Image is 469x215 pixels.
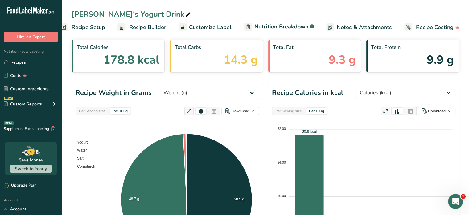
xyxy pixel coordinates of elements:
div: Per 100g [110,108,130,114]
div: Per Serving size [273,108,304,114]
span: Total Fat [273,44,356,51]
span: Salt [72,156,84,161]
tspan: 24.00 [277,161,286,164]
div: Per 100g [306,108,327,114]
button: Download [221,107,259,115]
span: Total Carbs [175,44,257,51]
div: NEW [4,97,13,100]
a: Nutrition Breakdown [244,20,314,35]
div: Custom Reports [4,101,42,107]
span: Water [72,148,87,153]
button: Switch to Yearly [10,165,52,173]
span: Recipe Builder [129,23,166,32]
div: BETA [4,121,14,125]
div: Upgrade Plan [4,183,36,189]
div: Download [428,108,446,114]
iframe: Intercom live chat [448,194,463,209]
span: 178.8 kcal [103,51,159,69]
a: Recipe Builder [117,20,166,34]
div: Save Money [19,157,43,163]
span: Recipe Costing [416,23,454,32]
h1: Recipe Calories in kcal [272,88,343,98]
div: Download [232,108,249,114]
span: Total Protein [371,44,454,51]
div: Per Serving size [76,108,108,114]
div: [PERSON_NAME]'s Yogurt Drink [72,9,192,20]
span: Customize Label [189,23,232,32]
a: Recipe Setup [60,20,105,34]
a: Recipe Costing [404,20,459,34]
span: 9.3 g [329,51,356,69]
span: Total Calories [77,44,159,51]
span: Cornstarch [72,164,95,169]
span: 9.9 g [427,51,454,69]
span: Recipe Setup [72,23,105,32]
span: Switch to Yearly [15,166,47,172]
h1: Recipe Weight in Grams [76,88,152,98]
span: Nutrition Breakdown [254,23,309,31]
span: Notes & Attachments [337,23,392,32]
button: Download [418,107,455,115]
a: Notes & Attachments [326,20,392,34]
button: Hire an Expert [4,32,58,42]
a: Customize Label [179,20,232,34]
span: 14.3 g [224,51,258,69]
span: Yogurt [72,140,88,144]
span: 1 [461,194,466,199]
tspan: 16.00 [277,194,286,198]
tspan: 32.00 [277,127,286,131]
